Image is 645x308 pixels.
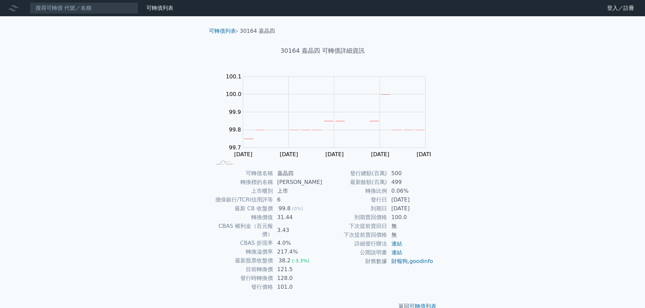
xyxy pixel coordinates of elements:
td: 轉換價值 [212,213,273,222]
g: Chart [219,73,436,158]
td: 217.4% [273,247,323,256]
td: 到期賣回價格 [323,213,387,222]
input: 搜尋可轉債 代號／名稱 [30,2,138,14]
td: 轉換標的名稱 [212,178,273,187]
td: 下次提前賣回日 [323,222,387,231]
a: 登入／註冊 [602,3,640,14]
td: 發行價格 [212,283,273,291]
tspan: 100.1 [226,73,241,80]
tspan: 99.8 [229,126,241,133]
tspan: [DATE] [325,151,344,158]
tspan: [DATE] [417,151,435,158]
span: (-3.3%) [292,258,309,263]
li: › [209,27,238,35]
li: 30164 嘉晶四 [240,27,275,35]
td: 下次提前賣回價格 [323,231,387,239]
td: 公開說明書 [323,248,387,257]
a: goodinfo [409,258,433,264]
td: 發行時轉換價 [212,274,273,283]
td: 500 [387,169,434,178]
td: , [387,257,434,266]
td: 最新 CB 收盤價 [212,204,273,213]
tspan: [DATE] [371,151,389,158]
td: 最新餘額(百萬) [323,178,387,187]
tspan: 99.7 [229,144,241,151]
a: 可轉債列表 [209,28,236,34]
td: CBAS 權利金（百元報價） [212,222,273,239]
span: (0%) [292,206,303,211]
tspan: 100.0 [226,91,241,97]
td: 發行總額(百萬) [323,169,387,178]
td: 無 [387,222,434,231]
td: 121.5 [273,265,323,274]
td: 發行日 [323,195,387,204]
td: [DATE] [387,204,434,213]
td: 0.06% [387,187,434,195]
td: 無 [387,231,434,239]
td: 可轉債名稱 [212,169,273,178]
td: 到期日 [323,204,387,213]
td: [PERSON_NAME] [273,178,323,187]
td: 6 [273,195,323,204]
a: 連結 [391,249,402,256]
td: 上市櫃別 [212,187,273,195]
td: 101.0 [273,283,323,291]
td: 目前轉換價 [212,265,273,274]
tspan: [DATE] [234,151,253,158]
td: 上市 [273,187,323,195]
td: 3.43 [273,222,323,239]
td: 499 [387,178,434,187]
td: 128.0 [273,274,323,283]
td: 轉換比例 [323,187,387,195]
td: [DATE] [387,195,434,204]
td: 轉換溢價率 [212,247,273,256]
td: 嘉晶四 [273,169,323,178]
a: 可轉債列表 [146,5,173,11]
td: 最新股票收盤價 [212,256,273,265]
td: CBAS 折現率 [212,239,273,247]
tspan: [DATE] [280,151,298,158]
td: 財務數據 [323,257,387,266]
div: 38.2 [277,257,292,265]
div: 99.8 [277,205,292,213]
g: Series [244,95,424,139]
tspan: 99.9 [229,109,241,115]
h1: 30164 嘉晶四 可轉債詳細資訊 [203,46,442,55]
td: 31.44 [273,213,323,222]
td: 4.0% [273,239,323,247]
td: 100.0 [387,213,434,222]
td: 擔保銀行/TCRI信用評等 [212,195,273,204]
a: 連結 [391,240,402,247]
td: 詳細發行辦法 [323,239,387,248]
a: 財報狗 [391,258,408,264]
